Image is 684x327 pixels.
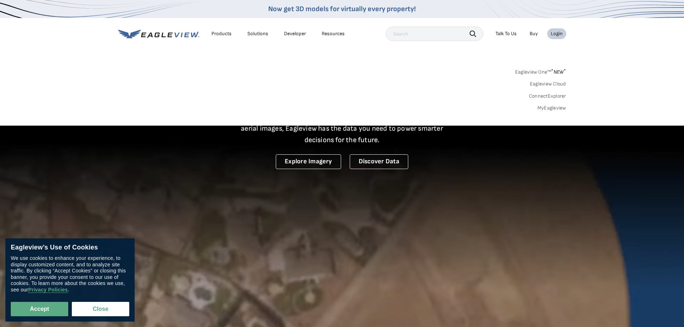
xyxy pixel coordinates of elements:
[530,81,566,87] a: Eagleview Cloud
[538,105,566,111] a: MyEagleview
[530,31,538,37] a: Buy
[232,111,452,146] p: A new era starts here. Built on more than 3.5 billion high-resolution aerial images, Eagleview ha...
[551,69,566,75] span: NEW
[276,154,341,169] a: Explore Imagery
[11,302,68,316] button: Accept
[284,31,306,37] a: Developer
[515,67,566,75] a: Eagleview One™*NEW*
[386,27,483,41] input: Search
[551,31,563,37] div: Login
[268,5,416,13] a: Now get 3D models for virtually every property!
[322,31,345,37] div: Resources
[247,31,268,37] div: Solutions
[211,31,232,37] div: Products
[11,255,129,293] div: We use cookies to enhance your experience, to display customized content, and to analyze site tra...
[529,93,566,99] a: ConnectExplorer
[72,302,129,316] button: Close
[495,31,517,37] div: Talk To Us
[11,244,129,252] div: Eagleview’s Use of Cookies
[350,154,408,169] a: Discover Data
[28,287,68,293] a: Privacy Policies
